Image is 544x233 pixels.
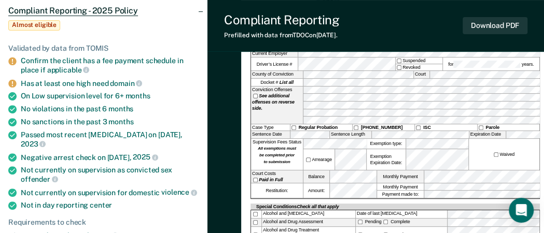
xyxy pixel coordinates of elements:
strong: Parole [485,125,499,130]
label: Expiration Date [469,131,506,138]
div: Passed most recent [MEDICAL_DATA] on [DATE], [21,130,199,148]
label: Sentence Date [251,131,290,138]
div: Supervision Fees Status [251,139,303,170]
input: for years. [453,61,520,68]
label: Arrearage [305,156,333,163]
strong: See additional offenses on reverse side. [252,93,295,111]
strong: List all [280,80,294,85]
div: Special Conditions [255,203,340,210]
span: 2023 [21,140,46,148]
div: Compliant Reporting [224,12,339,27]
div: Not currently on supervision for domestic [21,188,199,197]
div: Exemption Expiration Date: [367,149,406,170]
span: Check all that apply [297,204,339,209]
label: Waived [493,151,515,157]
label: Pending [357,219,383,224]
label: County of Conviction [251,71,303,78]
span: months [108,118,133,126]
label: Court [414,71,429,78]
div: Confirm the client has a fee payment schedule in place if applicable [21,56,199,74]
div: Not in day reporting [21,201,199,210]
div: No violations in the past 6 [21,105,199,113]
label: Date of last [MEDICAL_DATA] [356,210,447,218]
label: Complete [382,219,411,224]
div: No sanctions in the past 3 [21,118,199,126]
div: Validated by data from TOMIS [8,44,199,53]
div: Prefilled with data from TDOC on [DATE] . [224,32,339,39]
strong: ISC [423,125,431,130]
div: Restitution: [251,183,303,198]
div: Requirements to check [8,218,199,227]
input: Complete [383,220,388,224]
label: Driver’s License # [251,57,298,70]
div: Conviction Offenses [251,86,303,124]
input: Regular Probation [291,125,296,130]
input: [PHONE_NUMBER] [354,125,358,130]
label: Sentence Length [330,131,371,138]
span: offender [21,175,58,183]
input: Arrearage [306,157,311,162]
strong: Regular Probation [298,125,337,130]
span: Compliant Reporting - 2025 Policy [8,6,138,16]
label: Revoked [396,64,442,70]
input: Suspended [397,59,401,63]
div: Open Intercom Messenger [509,198,534,223]
span: Almost eligible [8,20,60,31]
div: Alcohol and Drug Assessment [262,219,355,226]
div: Court Costs [251,170,303,183]
label: Amount: [303,183,329,198]
label: Balance [303,170,329,183]
input: See additional offenses on reverse side. [253,94,258,98]
label: Monthly Payment [377,183,424,191]
label: for years. [447,61,535,68]
span: months [108,105,133,113]
strong: [PHONE_NUMBER] [361,125,402,130]
span: center [90,201,112,209]
input: Waived [494,152,498,157]
label: Suspended [396,57,442,64]
div: Alcohol and [MEDICAL_DATA] [262,210,355,218]
label: Monthly Payment [377,170,424,183]
label: Current Employer [251,50,298,57]
div: Not currently on supervision as convicted sex [21,166,199,183]
input: ISC [416,125,421,130]
span: months [125,92,150,100]
label: Payment made to: [377,191,424,198]
input: Pending [358,220,362,224]
input: Parole [479,125,483,130]
div: Has at least one high need domain [21,79,199,88]
input: Revoked [397,65,401,70]
strong: All exemptions must be completed prior to submission [258,146,296,164]
span: 2025 [133,153,158,161]
strong: Paid in Full [259,177,283,182]
span: Docket # [260,79,294,85]
label: Exemption type: [367,139,406,149]
div: Case Type [251,124,290,130]
input: Paid in Full [253,178,258,182]
div: Negative arrest check on [DATE], [21,153,199,162]
div: On Low supervision level for 6+ [21,92,199,100]
span: violence [161,188,197,196]
button: Download PDF [463,17,527,34]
